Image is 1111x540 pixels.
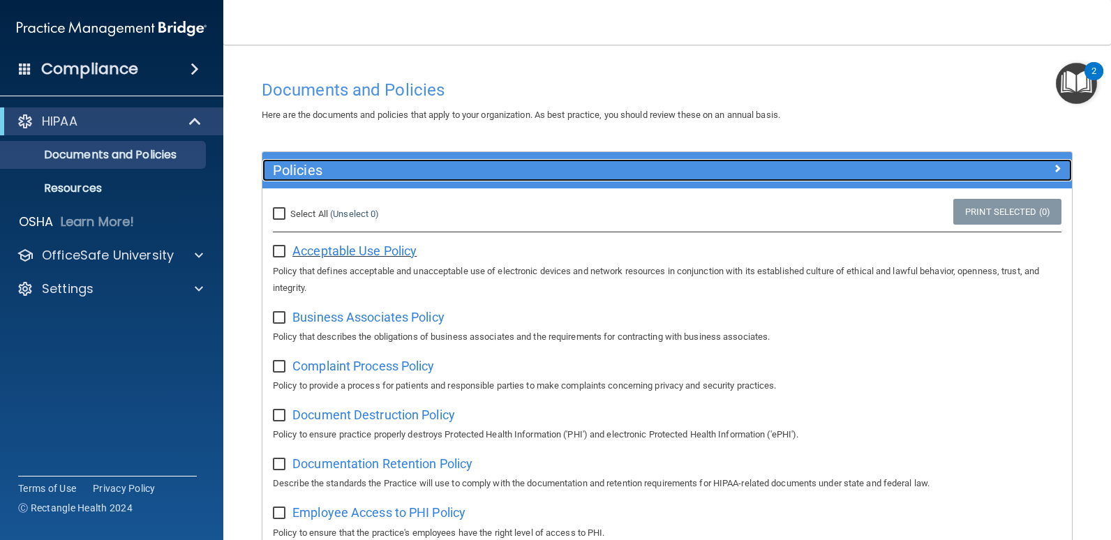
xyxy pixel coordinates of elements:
[17,113,202,130] a: HIPAA
[42,247,174,264] p: OfficeSafe University
[292,310,445,324] span: Business Associates Policy
[292,243,417,258] span: Acceptable Use Policy
[292,456,472,471] span: Documentation Retention Policy
[9,181,200,195] p: Resources
[17,15,207,43] img: PMB logo
[41,59,138,79] h4: Compliance
[273,377,1061,394] p: Policy to provide a process for patients and responsible parties to make complaints concerning pr...
[292,407,455,422] span: Document Destruction Policy
[273,209,289,220] input: Select All (Unselect 0)
[17,280,203,297] a: Settings
[273,163,859,178] h5: Policies
[93,481,156,495] a: Privacy Policy
[262,110,780,120] span: Here are the documents and policies that apply to your organization. As best practice, you should...
[273,263,1061,297] p: Policy that defines acceptable and unacceptable use of electronic devices and network resources i...
[61,213,135,230] p: Learn More!
[42,113,77,130] p: HIPAA
[953,199,1061,225] a: Print Selected (0)
[18,481,76,495] a: Terms of Use
[290,209,328,219] span: Select All
[330,209,379,219] a: (Unselect 0)
[273,159,1061,181] a: Policies
[1091,71,1096,89] div: 2
[262,81,1073,99] h4: Documents and Policies
[1056,63,1097,104] button: Open Resource Center, 2 new notifications
[18,501,133,515] span: Ⓒ Rectangle Health 2024
[9,148,200,162] p: Documents and Policies
[17,247,203,264] a: OfficeSafe University
[273,329,1061,345] p: Policy that describes the obligations of business associates and the requirements for contracting...
[292,359,434,373] span: Complaint Process Policy
[292,505,465,520] span: Employee Access to PHI Policy
[19,213,54,230] p: OSHA
[870,441,1094,497] iframe: Drift Widget Chat Controller
[273,475,1061,492] p: Describe the standards the Practice will use to comply with the documentation and retention requi...
[273,426,1061,443] p: Policy to ensure practice properly destroys Protected Health Information ('PHI') and electronic P...
[42,280,94,297] p: Settings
